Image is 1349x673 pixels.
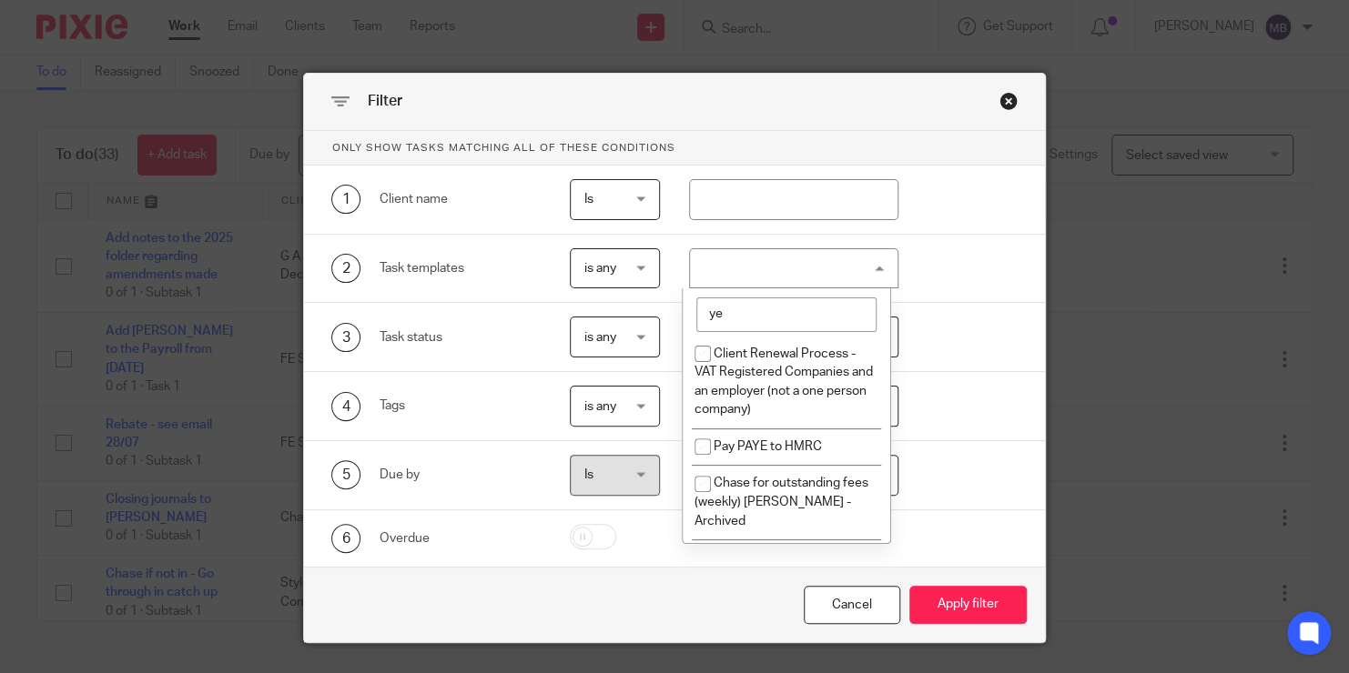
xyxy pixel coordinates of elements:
div: 4 [331,392,360,421]
div: Task templates [379,259,541,277]
p: Only show tasks matching all of these conditions [304,131,1044,166]
span: Is [584,468,593,481]
span: Client Renewal Process - VAT Registered Companies and an employer (not a one person company) [695,347,873,417]
div: Close this dialog window [804,586,900,625]
div: 3 [331,323,360,352]
div: 6 [331,524,360,553]
span: Filter [367,94,401,108]
div: Due by [379,466,541,484]
button: Apply filter [909,586,1027,625]
div: Client name [379,190,541,208]
div: 1 [331,185,360,214]
div: Tags [379,397,541,415]
span: Chase for outstanding fees (weekly) [PERSON_NAME] - Archived [695,477,868,527]
span: Is [584,193,593,206]
span: is any [584,331,616,344]
div: Close this dialog window [999,92,1018,110]
input: Search options... [696,297,877,332]
div: 5 [331,460,360,489]
div: Overdue [379,529,541,547]
span: is any [584,262,616,275]
span: Pay PAYE to HMRC [714,440,822,453]
div: Task status [379,328,541,347]
span: is any [584,400,616,413]
div: 2 [331,254,360,283]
